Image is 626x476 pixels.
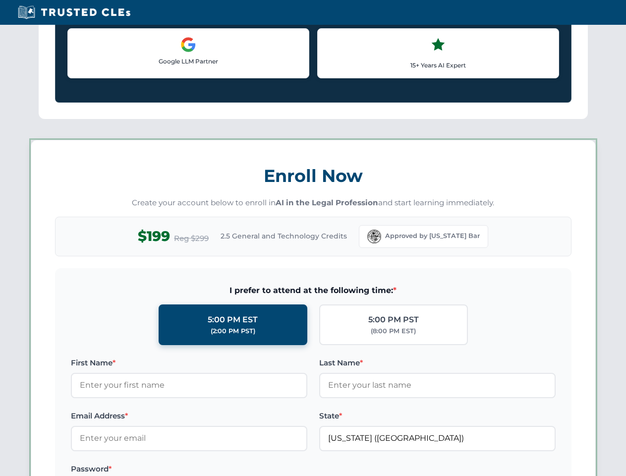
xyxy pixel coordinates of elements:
label: Last Name [319,357,556,369]
input: Florida (FL) [319,426,556,451]
div: 5:00 PM PST [368,313,419,326]
p: Google LLM Partner [76,57,301,66]
span: I prefer to attend at the following time: [71,284,556,297]
img: Florida Bar [367,230,381,243]
div: (8:00 PM EST) [371,326,416,336]
label: First Name [71,357,307,369]
strong: AI in the Legal Profession [276,198,378,207]
div: (2:00 PM PST) [211,326,255,336]
label: State [319,410,556,422]
span: 2.5 General and Technology Credits [221,231,347,241]
input: Enter your first name [71,373,307,398]
div: 5:00 PM EST [208,313,258,326]
span: Reg $299 [174,233,209,244]
img: Google [180,37,196,53]
span: $199 [138,225,170,247]
label: Email Address [71,410,307,422]
h3: Enroll Now [55,160,571,191]
p: 15+ Years AI Expert [326,60,551,70]
input: Enter your email [71,426,307,451]
span: Approved by [US_STATE] Bar [385,231,480,241]
label: Password [71,463,307,475]
input: Enter your last name [319,373,556,398]
img: Trusted CLEs [15,5,133,20]
p: Create your account below to enroll in and start learning immediately. [55,197,571,209]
